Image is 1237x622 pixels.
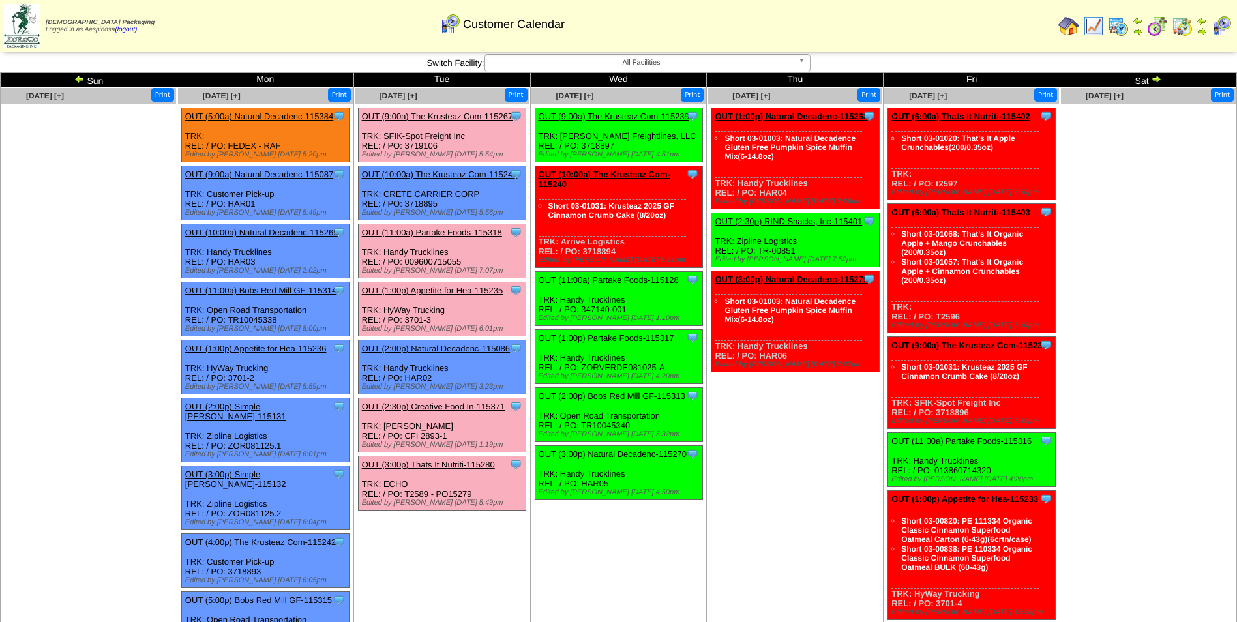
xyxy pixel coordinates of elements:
div: TRK: [PERSON_NAME] Freightlines, LLC REL: / PO: 3718897 [535,108,702,162]
div: TRK: Handy Trucklines REL: / PO: 009600715055 [358,224,526,278]
img: Tooltip [333,168,346,181]
div: TRK: Open Road Transportation REL: / PO: TR10045340 [535,388,702,442]
a: [DATE] [+] [732,91,770,100]
div: Edited by [PERSON_NAME] [DATE] 1:10pm [539,314,702,322]
a: Short 03-01031: Krusteaz 2025 GF Cinnamon Crumb Cake (8/20oz) [901,363,1027,381]
button: Print [328,88,351,102]
a: OUT (2:30p) Creative Food In-115371 [362,402,505,411]
img: Tooltip [686,110,699,123]
a: OUT (6:00a) Thats It Nutriti-115402 [891,111,1030,121]
a: OUT (5:00a) Natural Decadenc-115384 [185,111,333,121]
div: Edited by [PERSON_NAME] [DATE] 8:00pm [185,325,349,333]
img: line_graph.gif [1083,16,1104,37]
img: Tooltip [863,273,876,286]
img: Tooltip [333,593,346,606]
div: Edited by [PERSON_NAME] [DATE] 3:23pm [362,383,526,391]
div: TRK: Customer Pick-up REL: / PO: HAR01 [181,166,349,220]
a: [DATE] [+] [1086,91,1124,100]
img: Tooltip [1039,338,1052,351]
a: OUT (3:00p) Natural Decadenc-115279 [715,274,868,284]
span: [DEMOGRAPHIC_DATA] Packaging [46,19,155,26]
a: Short 03-01003: Natural Decadence Gluten Free Pumpkin Spice Muffin Mix(6-14.8oz) [724,134,856,161]
img: arrowright.gif [1133,26,1143,37]
button: Print [505,88,528,102]
td: Sun [1,73,177,87]
div: Edited by [PERSON_NAME] [DATE] 6:01pm [185,451,349,458]
div: TRK: Zipline Logistics REL: / PO: ZOR081125.1 [181,398,349,462]
a: OUT (10:00a) Natural Decadenc-115269 [185,228,338,237]
img: Tooltip [686,447,699,460]
a: OUT (1:00p) Appetite for Hea-115236 [185,344,327,353]
div: Edited by [PERSON_NAME] [DATE] 7:07pm [362,267,526,274]
a: Short 03-00838: PE 110334 Organic Classic Cinnamon Superfood Oatmeal BULK (60-43g) [901,544,1032,572]
a: Short 03-01031: Krusteaz 2025 GF Cinnamon Crumb Cake (8/20oz) [548,201,674,220]
div: Edited by [PERSON_NAME] [DATE] 7:50pm [891,188,1055,196]
img: Tooltip [1039,205,1052,218]
a: Short 03-01003: Natural Decadence Gluten Free Pumpkin Spice Muffin Mix(6-14.8oz) [724,297,856,324]
div: Edited by [PERSON_NAME] [DATE] 4:20pm [891,475,1055,483]
div: Edited by [PERSON_NAME] [DATE] 1:19pm [362,441,526,449]
a: OUT (2:00p) Bobs Red Mill GF-115313 [539,391,685,401]
td: Sat [1060,73,1237,87]
a: OUT (11:00a) Partake Foods-115128 [539,275,679,285]
img: arrowleft.gif [1197,16,1207,26]
a: OUT (2:00p) Simple [PERSON_NAME]-115131 [185,402,286,421]
a: [DATE] [+] [909,91,947,100]
img: Tooltip [333,110,346,123]
div: Edited by [PERSON_NAME] [DATE] 12:28pm [891,608,1055,616]
a: OUT (4:00p) The Krusteaz Com-115242 [185,537,336,547]
div: TRK: SFIK-Spot Freight Inc REL: / PO: 3719106 [358,108,526,162]
div: TRK: Handy Trucklines REL: / PO: HAR03 [181,224,349,278]
button: Print [1034,88,1057,102]
div: TRK: Handy Trucklines REL: / PO: 347140-001 [535,272,702,326]
a: OUT (10:00a) The Krusteaz Com-115240 [539,170,670,189]
img: Tooltip [333,400,346,413]
div: TRK: Zipline Logistics REL: / PO: TR-00851 [711,213,879,267]
img: Tooltip [333,226,346,239]
img: Tooltip [863,110,876,123]
div: Edited by [PERSON_NAME] [DATE] 5:54pm [362,151,526,158]
td: Wed [530,73,707,87]
a: Short 03-01057: That's It Organic Apple + Cinnamon Crunchables (200/0.35oz) [901,258,1023,285]
a: [DATE] [+] [203,91,241,100]
a: OUT (10:00a) The Krusteaz Com-115241 [362,170,518,179]
button: Print [681,88,704,102]
div: Edited by [PERSON_NAME] [DATE] 5:59pm [185,383,349,391]
div: Edited by [PERSON_NAME] [DATE] 7:26pm [715,198,878,205]
img: arrowright.gif [1151,74,1161,84]
div: Edited by [PERSON_NAME] [DATE] 4:50pm [539,488,702,496]
td: Fri [884,73,1060,87]
div: TRK: Handy Trucklines REL: / PO: HAR04 [711,108,879,209]
a: OUT (3:00p) Simple [PERSON_NAME]-115132 [185,469,286,489]
span: Customer Calendar [463,18,565,31]
div: TRK: Handy Trucklines REL: / PO: ZORVERDE081025-A [535,330,702,384]
div: TRK: HyWay Trucking REL: / PO: 3701-4 [888,491,1056,620]
div: TRK: Arrive Logistics REL: / PO: 3718894 [535,166,702,268]
div: Edited by [PERSON_NAME] [DATE] 5:20pm [185,151,349,158]
a: OUT (9:00a) The Krusteaz Com-115239 [539,111,689,121]
a: (logout) [115,26,137,33]
a: [DATE] [+] [26,91,64,100]
img: Tooltip [333,284,346,297]
div: Edited by [PERSON_NAME] [DATE] 4:51pm [539,151,702,158]
span: All Facilities [490,55,793,70]
a: OUT (1:00p) Appetite for Hea-115235 [362,286,503,295]
img: Tooltip [333,535,346,548]
div: Edited by [PERSON_NAME] [DATE] 7:52pm [715,256,878,263]
div: TRK: Handy Trucklines REL: / PO: 013860714320 [888,433,1056,487]
a: OUT (5:00p) Bobs Red Mill GF-115315 [185,595,332,605]
div: Edited by [PERSON_NAME] [DATE] 8:11pm [539,256,702,264]
button: Print [1211,88,1234,102]
a: OUT (2:30p) RIND Snacks, Inc-115401 [715,216,862,226]
div: Edited by [PERSON_NAME] [DATE] 6:04pm [185,518,349,526]
img: calendarinout.gif [1172,16,1193,37]
div: Edited by [PERSON_NAME] [DATE] 5:49pm [185,209,349,216]
img: calendarcustomer.gif [440,14,460,35]
td: Thu [707,73,884,87]
div: TRK: REL: / PO: T2596 [888,204,1056,333]
a: OUT (2:00p) Natural Decadenc-115086 [362,344,510,353]
a: OUT (9:00a) The Krusteaz Com-115267 [362,111,513,121]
